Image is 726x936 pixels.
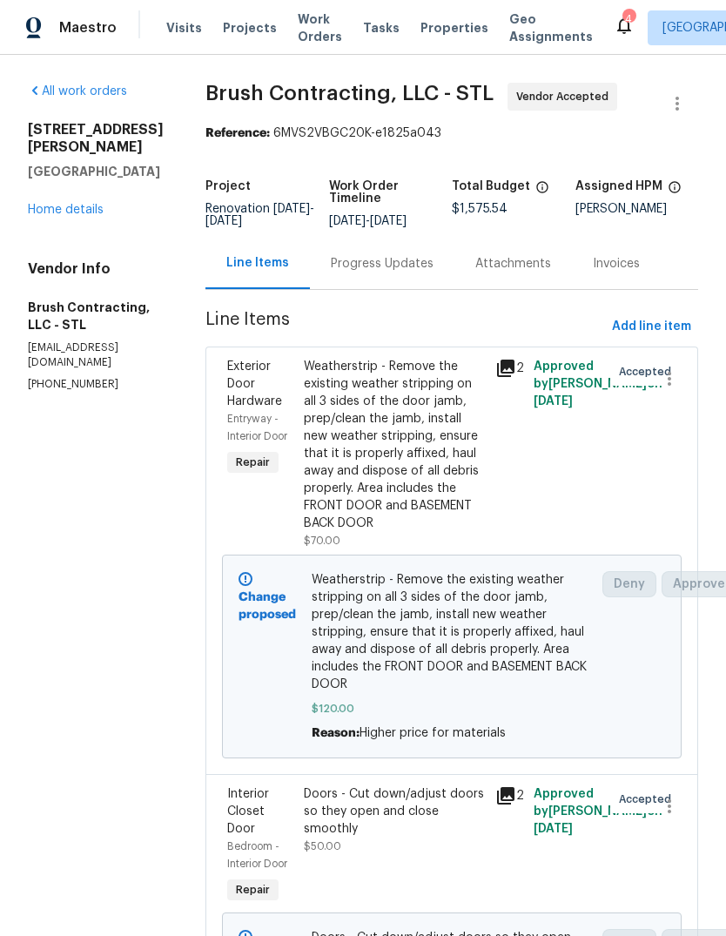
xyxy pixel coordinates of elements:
[534,823,573,835] span: [DATE]
[28,377,164,392] p: [PHONE_NUMBER]
[28,340,164,370] p: [EMAIL_ADDRESS][DOMAIN_NAME]
[575,180,662,192] h5: Assigned HPM
[605,311,698,343] button: Add line item
[509,10,593,45] span: Geo Assignments
[535,180,549,203] span: The total cost of line items that have been proposed by Opendoor. This sum includes line items th...
[363,22,400,34] span: Tasks
[312,571,593,693] span: Weatherstrip - Remove the existing weather stripping on all 3 sides of the door jamb, prep/clean ...
[166,19,202,37] span: Visits
[329,215,407,227] span: -
[452,180,530,192] h5: Total Budget
[602,571,656,597] button: Deny
[495,785,523,806] div: 2
[205,125,698,142] div: 6MVS2VBGC20K-e1825a043
[28,163,164,180] h5: [GEOGRAPHIC_DATA]
[239,591,296,621] b: Change proposed
[534,360,662,407] span: Approved by [PERSON_NAME] on
[273,203,310,215] span: [DATE]
[312,700,593,717] span: $120.00
[28,204,104,216] a: Home details
[593,255,640,273] div: Invoices
[227,414,287,441] span: Entryway - Interior Door
[227,788,269,835] span: Interior Closet Door
[312,727,360,739] span: Reason:
[619,791,678,808] span: Accepted
[227,360,282,407] span: Exterior Door Hardware
[205,127,270,139] b: Reference:
[298,10,342,45] span: Work Orders
[475,255,551,273] div: Attachments
[304,785,485,838] div: Doors - Cut down/adjust doors so they open and close smoothly
[575,203,699,215] div: [PERSON_NAME]
[495,358,523,379] div: 2
[534,395,573,407] span: [DATE]
[304,535,340,546] span: $70.00
[619,363,678,380] span: Accepted
[331,255,434,273] div: Progress Updates
[223,19,277,37] span: Projects
[28,260,164,278] h4: Vendor Info
[612,316,691,338] span: Add line item
[516,88,615,105] span: Vendor Accepted
[360,727,506,739] span: Higher price for materials
[28,299,164,333] h5: Brush Contracting, LLC - STL
[622,10,635,28] div: 4
[370,215,407,227] span: [DATE]
[668,180,682,203] span: The hpm assigned to this work order.
[534,788,662,835] span: Approved by [PERSON_NAME] on
[28,85,127,98] a: All work orders
[205,203,314,227] span: Renovation
[452,203,508,215] span: $1,575.54
[205,83,494,104] span: Brush Contracting, LLC - STL
[28,121,164,156] h2: [STREET_ADDRESS][PERSON_NAME]
[205,311,605,343] span: Line Items
[329,215,366,227] span: [DATE]
[229,454,277,471] span: Repair
[205,215,242,227] span: [DATE]
[304,358,485,532] div: Weatherstrip - Remove the existing weather stripping on all 3 sides of the door jamb, prep/clean ...
[420,19,488,37] span: Properties
[226,254,289,272] div: Line Items
[329,180,453,205] h5: Work Order Timeline
[304,841,341,852] span: $50.00
[205,180,251,192] h5: Project
[229,881,277,899] span: Repair
[59,19,117,37] span: Maestro
[205,203,314,227] span: -
[227,841,287,869] span: Bedroom - Interior Door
